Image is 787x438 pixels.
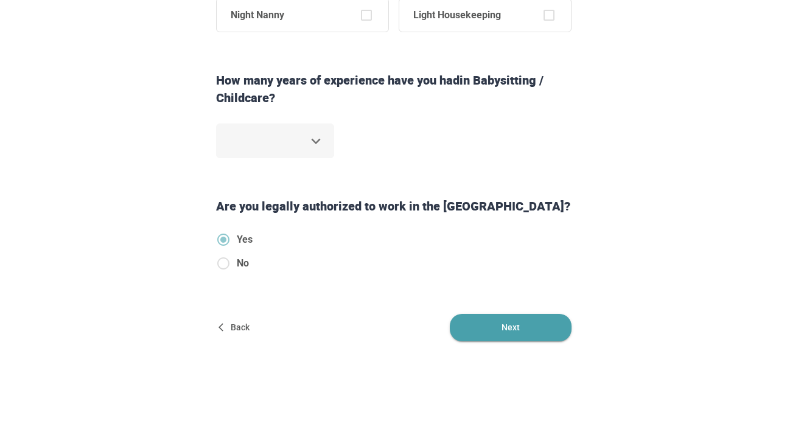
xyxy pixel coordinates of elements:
span: No [237,256,249,271]
div: Are you legally authorized to work in the [GEOGRAPHIC_DATA]? [211,198,576,215]
div: How many years of experience have you had in Babysitting / Childcare ? [211,72,576,106]
span: Yes [237,232,253,247]
div: authorizedToWorkInUS [216,232,262,280]
button: Next [450,314,572,341]
button: Back [216,314,255,341]
div: ​ [216,123,335,158]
